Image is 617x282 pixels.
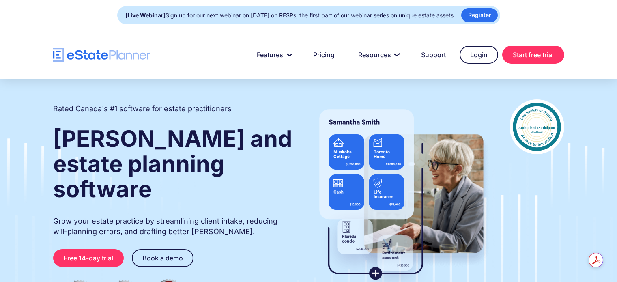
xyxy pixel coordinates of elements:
a: Support [411,47,456,63]
a: Book a demo [132,249,193,267]
a: Features [247,47,299,63]
a: Start free trial [502,46,564,64]
a: Login [460,46,498,64]
a: Resources [348,47,407,63]
a: Register [461,8,498,22]
strong: [Live Webinar] [125,12,166,19]
div: Sign up for our next webinar on [DATE] on RESPs, the first part of our webinar series on unique e... [125,10,455,21]
a: home [53,48,150,62]
a: Pricing [303,47,344,63]
h2: Rated Canada's #1 software for estate practitioners [53,103,232,114]
a: Free 14-day trial [53,249,124,267]
p: Grow your estate practice by streamlining client intake, reducing will-planning errors, and draft... [53,216,293,237]
strong: [PERSON_NAME] and estate planning software [53,125,292,203]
